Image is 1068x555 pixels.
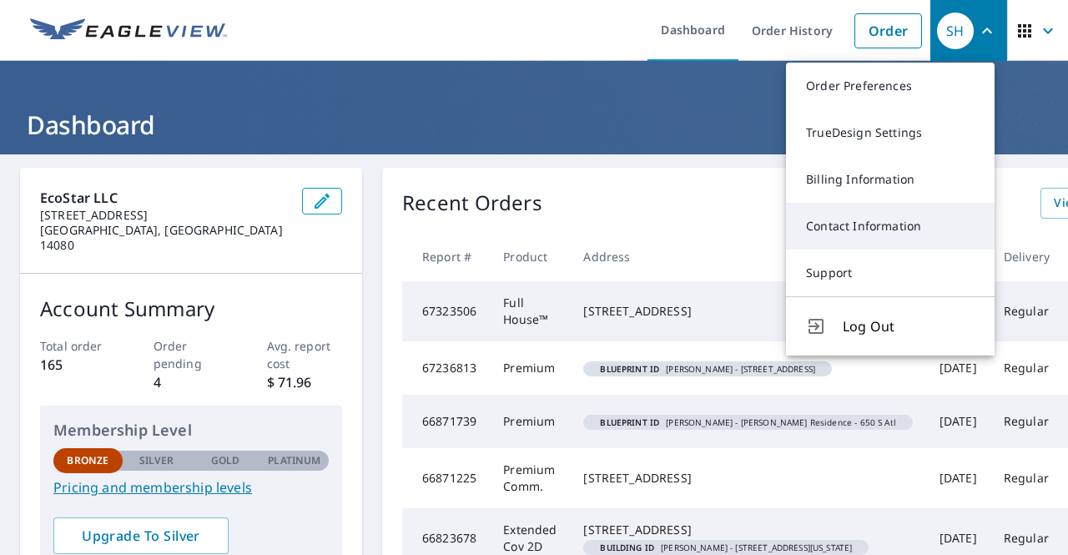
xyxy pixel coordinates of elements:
[53,517,229,554] a: Upgrade To Silver
[40,208,289,223] p: [STREET_ADDRESS]
[154,372,229,392] p: 4
[211,453,239,468] p: Gold
[786,109,995,156] a: TrueDesign Settings
[926,448,990,508] td: [DATE]
[154,337,229,372] p: Order pending
[583,522,912,538] div: [STREET_ADDRESS]
[600,543,654,552] em: Building ID
[40,337,116,355] p: Total order
[30,18,227,43] img: EV Logo
[53,477,329,497] a: Pricing and membership levels
[490,232,570,281] th: Product
[570,232,925,281] th: Address
[67,527,215,545] span: Upgrade To Silver
[40,188,289,208] p: EcoStar LLC
[854,13,922,48] a: Order
[590,418,905,426] span: [PERSON_NAME] - [PERSON_NAME] Residence - 650 S Atl
[402,395,490,448] td: 66871739
[990,281,1063,341] td: Regular
[40,223,289,253] p: [GEOGRAPHIC_DATA], [GEOGRAPHIC_DATA] 14080
[267,372,343,392] p: $ 71.96
[490,395,570,448] td: Premium
[490,281,570,341] td: Full House™
[590,543,862,552] span: [PERSON_NAME] - [STREET_ADDRESS][US_STATE]
[402,448,490,508] td: 66871225
[990,232,1063,281] th: Delivery
[786,156,995,203] a: Billing Information
[268,453,320,468] p: Platinum
[600,418,659,426] em: Blueprint ID
[583,470,912,487] div: [STREET_ADDRESS]
[843,316,975,336] span: Log Out
[786,296,995,356] button: Log Out
[490,341,570,395] td: Premium
[600,365,659,373] em: Blueprint ID
[926,395,990,448] td: [DATE]
[490,448,570,508] td: Premium Comm.
[139,453,174,468] p: Silver
[590,365,825,373] span: [PERSON_NAME] - [STREET_ADDRESS]
[990,395,1063,448] td: Regular
[786,250,995,296] a: Support
[267,337,343,372] p: Avg. report cost
[786,63,995,109] a: Order Preferences
[937,13,974,49] div: SH
[20,108,1048,142] h1: Dashboard
[40,355,116,375] p: 165
[990,448,1063,508] td: Regular
[402,188,542,219] p: Recent Orders
[926,341,990,395] td: [DATE]
[40,294,342,324] p: Account Summary
[402,341,490,395] td: 67236813
[53,419,329,441] p: Membership Level
[402,232,490,281] th: Report #
[990,341,1063,395] td: Regular
[402,281,490,341] td: 67323506
[67,453,108,468] p: Bronze
[583,303,912,320] div: [STREET_ADDRESS]
[786,203,995,250] a: Contact Information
